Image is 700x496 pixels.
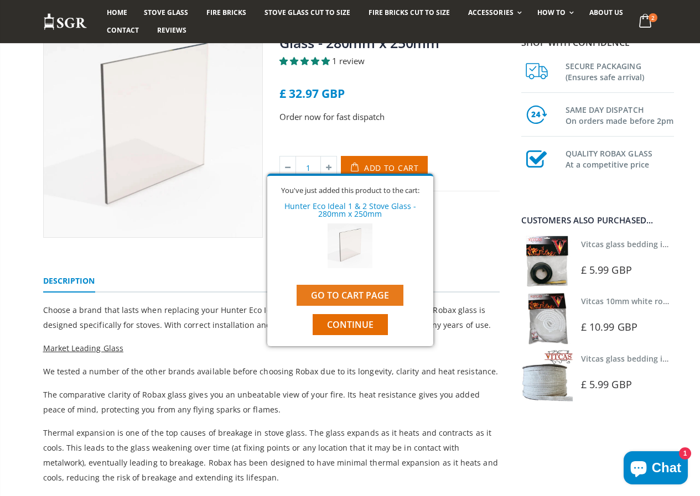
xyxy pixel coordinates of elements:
span: Accessories [468,8,513,17]
a: Accessories [460,4,527,22]
span: Reviews [157,25,186,35]
img: Vitcas white rope, glue and gloves kit 10mm [521,293,573,344]
span: 1 review [332,55,365,66]
a: Home [98,4,136,22]
span: Thermal expansion is one of the top causes of breakage in stove glass. The glass expands as it he... [43,427,498,483]
span: Home [107,8,127,17]
span: Choose a brand that lasts when replacing your Hunter Eco Ideal 1 & 2 stove glass. Our [PERSON_NAM... [43,305,491,330]
a: Fire Bricks Cut To Size [360,4,458,22]
img: Hunter Eco Ideal 1 & 2 Stove Glass - 280mm x 250mm [328,223,372,268]
a: Contact [98,22,147,39]
span: We tested a number of the other brands available before choosing Robax due to its longevity, clar... [43,366,498,377]
span: 5.00 stars [279,55,332,66]
span: Fire Bricks [206,8,246,17]
a: Hunter Eco Ideal 1 & 2 Stove Glass - 280mm x 250mm [284,201,416,219]
a: Go to cart page [297,285,403,306]
span: About us [589,8,623,17]
span: £ 5.99 GBP [581,378,632,391]
button: Continue [313,314,388,335]
span: 2 [649,13,657,22]
span: Fire Bricks Cut To Size [369,8,450,17]
img: Stove Glass Replacement [43,13,87,31]
div: Customers also purchased... [521,216,674,224]
a: Stove Glass [136,4,196,22]
a: Fire Bricks [198,4,255,22]
span: Stove Glass [144,8,188,17]
button: Add to Cart [341,156,428,180]
a: Reviews [149,22,195,39]
img: squarestoveglass_551a7c2d-415b-40e6-9bbe-25507f7ca29d_800x_crop_center.webp [44,18,263,237]
a: Stove Glass Cut To Size [256,4,359,22]
div: You've just added this product to the cart: [276,187,425,194]
span: £ 32.97 GBP [279,86,345,101]
span: How To [537,8,566,17]
span: Contact [107,25,139,35]
a: About us [581,4,631,22]
span: Continue [327,319,374,331]
a: Description [43,270,95,293]
span: £ 10.99 GBP [581,320,637,333]
p: Order now for fast dispatch [279,111,500,123]
span: Stove Glass Cut To Size [265,8,350,17]
inbox-online-store-chat: Shopify online store chat [620,451,691,487]
img: Vitcas stove glass bedding in tape [521,350,573,401]
span: The comparative clarity of Robax glass gives you an unbeatable view of your fire. Its heat resist... [43,389,480,415]
h3: SECURE PACKAGING (Ensures safe arrival) [566,59,674,83]
a: 2 [634,11,657,33]
span: Market Leading Glass [43,343,123,353]
h3: SAME DAY DISPATCH On orders made before 2pm [566,102,674,127]
span: £ 5.99 GBP [581,263,632,276]
h3: QUALITY ROBAX GLASS At a competitive price [566,146,674,170]
img: Vitcas stove glass bedding in tape [521,236,573,287]
a: How To [529,4,579,22]
span: Add to Cart [364,163,419,173]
